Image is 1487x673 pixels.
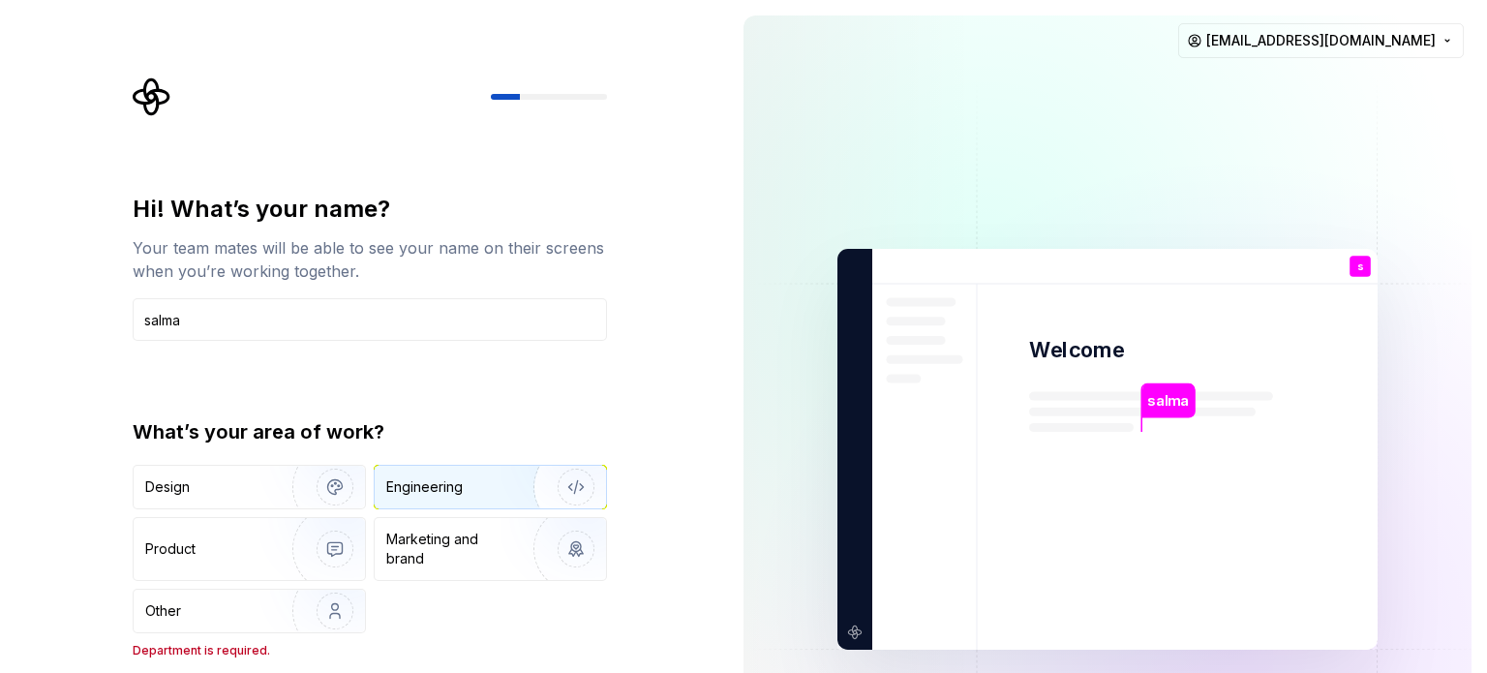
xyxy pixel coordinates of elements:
[386,530,517,568] div: Marketing and brand
[133,194,607,225] div: Hi! What’s your name?
[145,601,181,621] div: Other
[133,77,171,116] svg: Supernova Logo
[1029,336,1124,364] p: Welcome
[145,477,190,497] div: Design
[145,539,196,559] div: Product
[1178,23,1464,58] button: [EMAIL_ADDRESS][DOMAIN_NAME]
[133,643,607,658] p: Department is required.
[133,236,607,283] div: Your team mates will be able to see your name on their screens when you’re working together.
[1357,261,1363,272] p: s
[1206,31,1436,50] span: [EMAIL_ADDRESS][DOMAIN_NAME]
[386,477,463,497] div: Engineering
[1147,390,1188,412] p: salma
[133,298,607,341] input: Han Solo
[133,418,607,445] div: What’s your area of work?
